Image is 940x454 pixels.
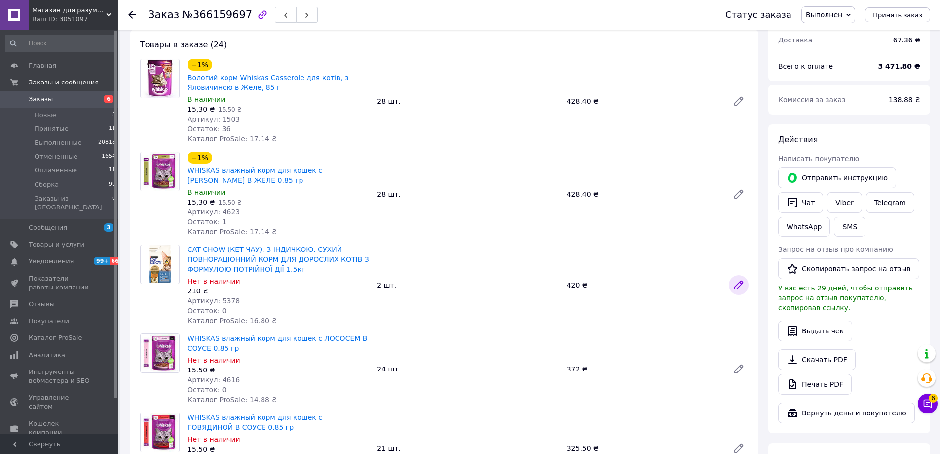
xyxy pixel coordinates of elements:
span: Оплаченные [35,166,77,175]
span: В наличии [188,188,225,196]
a: Вологий корм Whiskas Casserole для котів, з Яловичиною в Желе, 85 г [188,74,348,91]
span: Доставка [778,36,812,44]
span: Выполненные [35,138,82,147]
span: Инструменты вебмастера и SEO [29,368,91,385]
div: 24 шт. [373,362,563,376]
div: 420 ₴ [563,278,725,292]
span: Остаток: 0 [188,386,226,394]
span: Комиссия за заказ [778,96,846,104]
span: Товары в заказе (24) [140,40,226,49]
span: 15.50 ₴ [218,199,241,206]
a: Скачать PDF [778,349,856,370]
span: Магазин для разумных владельцев. Опт и розница [32,6,106,15]
div: 372 ₴ [563,362,725,376]
span: Отмененные [35,152,77,161]
button: Принять заказ [865,7,930,22]
span: Заказы и сообщения [29,78,99,87]
span: Управление сайтом [29,393,91,411]
button: Чат [778,192,823,213]
span: Артикул: 5378 [188,297,240,305]
span: Кошелек компании [29,419,91,437]
span: 99+ [94,257,110,265]
span: Артикул: 4616 [188,376,240,384]
span: Каталог ProSale: 16.80 ₴ [188,317,277,325]
span: Действия [778,135,818,144]
a: WHISKAS влажный корм для кошек с ЛОСОСЕМ В СОУСЕ 0.85 гр [188,334,367,352]
span: 6 [929,394,938,403]
div: −1% [188,152,212,164]
span: 11 [109,166,115,175]
span: Остаток: 0 [188,307,226,315]
span: Нет в наличии [188,356,240,364]
div: 428.40 ₴ [563,187,725,201]
div: 210 ₴ [188,286,369,296]
span: Принять заказ [873,11,922,19]
span: 3 [104,223,113,232]
span: Остаток: 1 [188,218,226,226]
span: Сборка [35,180,59,189]
span: Отзывы [29,300,55,309]
span: Каталог ProSale: 17.14 ₴ [188,135,277,143]
div: −1% [188,59,212,71]
span: №366159697 [182,9,252,21]
span: 99 [109,180,115,189]
span: Каталог ProSale: 17.14 ₴ [188,228,277,236]
div: 28 шт. [373,94,563,108]
button: Выдать чек [778,321,852,341]
div: Вернуться назад [128,10,136,20]
div: 28 шт. [373,187,563,201]
span: 15,30 ₴ [188,198,215,206]
div: 67.36 ₴ [887,29,926,51]
span: Сообщения [29,223,67,232]
div: 15.50 ₴ [188,365,369,375]
span: 1654 [102,152,115,161]
div: Ваш ID: 3051097 [32,15,118,24]
span: 11 [109,124,115,133]
a: Telegram [866,192,914,213]
img: Вологий корм Whiskas Casserole для котів, з Яловичиною в Желе, 85 г [141,59,179,98]
a: Редактировать [729,184,749,204]
span: Артикул: 1503 [188,115,240,123]
span: 8 [112,111,115,120]
span: Заказы [29,95,53,104]
img: CAT CHOW (КЕТ ЧАУ). З ІНДИЧКОЮ. СУХИЙ ПОВНОРАЦІОННИЙ КОРМ ДЛЯ ДОРОСЛИХ КОТІВ З ФОРМУЛОЮ ПОТРІЙНОЇ... [149,245,172,284]
div: Статус заказа [725,10,791,20]
span: 6 [104,95,113,103]
img: WHISKAS влажный корм для кошек с ГОВЯДИНОЙ В СОУСЕ 0.85 гр [141,413,179,452]
span: Артикул: 4623 [188,208,240,216]
input: Поиск [5,35,116,52]
span: Нет в наличии [188,277,240,285]
button: Отправить инструкцию [778,167,896,188]
a: WHISKAS влажный корм для кошек с [PERSON_NAME] В ЖЕЛЕ 0.85 гр [188,166,322,184]
button: Вернуть деньги покупателю [778,403,915,423]
a: Редактировать [729,359,749,379]
span: Заказ [148,9,179,21]
span: В наличии [188,95,225,103]
a: Viber [827,192,862,213]
span: Показатели работы компании [29,274,91,292]
a: WhatsApp [778,217,830,237]
span: Выполнен [806,11,842,19]
span: Уведомления [29,257,74,266]
span: Остаток: 36 [188,125,231,133]
img: WHISKAS влажный корм для кошек с ЯГНЕНКОМ В ЖЕЛЕ 0.85 гр [141,152,179,191]
span: Новые [35,111,56,120]
b: 3 471.80 ₴ [878,62,920,70]
span: Аналитика [29,351,65,360]
span: У вас есть 29 дней, чтобы отправить запрос на отзыв покупателю, скопировав ссылку. [778,284,913,312]
span: Товары и услуги [29,240,84,249]
span: Всего к оплате [778,62,833,70]
a: Редактировать [729,91,749,111]
a: Печать PDF [778,374,852,395]
a: Редактировать [729,275,749,295]
span: Принятые [35,124,69,133]
button: Чат с покупателем6 [918,394,938,413]
span: Написать покупателю [778,155,859,163]
div: 2 шт. [373,278,563,292]
button: SMS [834,217,865,237]
span: Покупатели [29,317,69,326]
a: CAT CHOW (КЕТ ЧАУ). З ІНДИЧКОЮ. СУХИЙ ПОВНОРАЦІОННИЙ КОРМ ДЛЯ ДОРОСЛИХ КОТІВ З ФОРМУЛОЮ ПОТРІЙНОЇ... [188,246,369,273]
img: WHISKAS влажный корм для кошек с ЛОСОСЕМ В СОУСЕ 0.85 гр [141,334,179,372]
span: 15,30 ₴ [188,105,215,113]
span: Каталог ProSale: 14.88 ₴ [188,396,277,404]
